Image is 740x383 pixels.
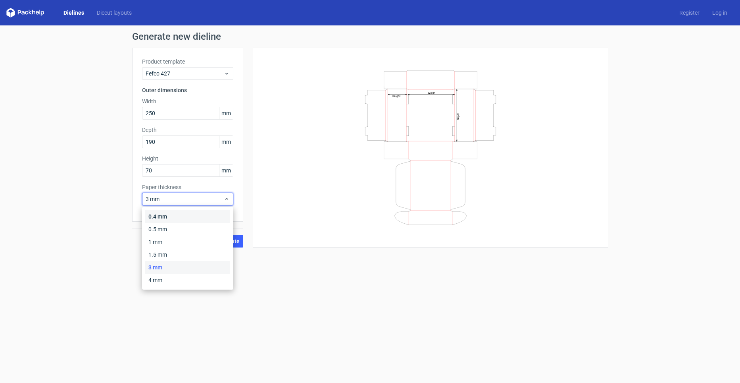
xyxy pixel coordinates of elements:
[145,248,230,261] div: 1.5 mm
[146,195,224,203] span: 3 mm
[145,261,230,274] div: 3 mm
[392,94,400,97] text: Height
[57,9,90,17] a: Dielines
[145,236,230,248] div: 1 mm
[219,164,233,176] span: mm
[132,32,608,41] h1: Generate new dieline
[146,70,224,77] span: Fefco 427
[142,86,233,94] h3: Outer dimensions
[90,9,138,17] a: Diecut layouts
[145,274,230,286] div: 4 mm
[142,155,233,162] label: Height
[219,107,233,119] span: mm
[142,97,233,105] label: Width
[219,136,233,148] span: mm
[142,183,233,191] label: Paper thickness
[706,9,734,17] a: Log in
[428,91,435,94] text: Width
[145,210,230,223] div: 0.4 mm
[142,58,233,66] label: Product template
[142,126,233,134] label: Depth
[673,9,706,17] a: Register
[457,112,460,120] text: Depth
[145,223,230,236] div: 0.5 mm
